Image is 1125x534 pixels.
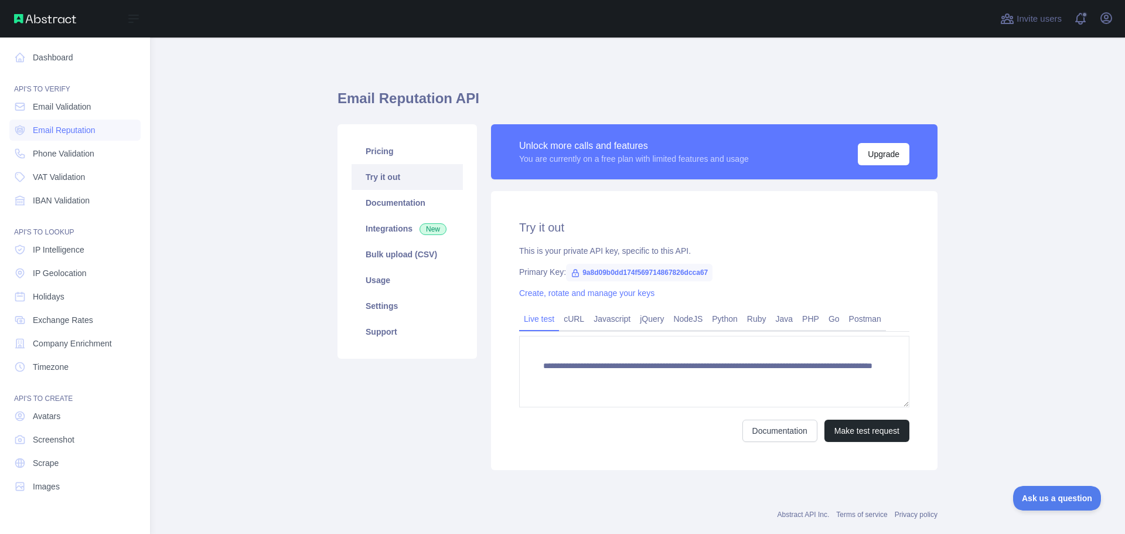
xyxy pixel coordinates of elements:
a: VAT Validation [9,166,141,188]
a: IP Intelligence [9,239,141,260]
span: Exchange Rates [33,314,93,326]
a: PHP [797,309,824,328]
a: Live test [519,309,559,328]
a: IBAN Validation [9,190,141,211]
a: Ruby [742,309,771,328]
span: Screenshot [33,434,74,445]
a: Screenshot [9,429,141,450]
div: Primary Key: [519,266,909,278]
span: Phone Validation [33,148,94,159]
a: Timezone [9,356,141,377]
span: Company Enrichment [33,338,112,349]
span: IBAN Validation [33,195,90,206]
a: Javascript [589,309,635,328]
a: Avatars [9,406,141,427]
span: Email Reputation [33,124,96,136]
a: Email Reputation [9,120,141,141]
a: Try it out [352,164,463,190]
a: Create, rotate and manage your keys [519,288,654,298]
a: Holidays [9,286,141,307]
div: This is your private API key, specific to this API. [519,245,909,257]
a: Company Enrichment [9,333,141,354]
span: VAT Validation [33,171,85,183]
a: Bulk upload (CSV) [352,242,463,267]
a: cURL [559,309,589,328]
a: Dashboard [9,47,141,68]
a: Settings [352,293,463,319]
div: Unlock more calls and features [519,139,749,153]
a: Go [824,309,844,328]
button: Make test request [824,420,909,442]
a: IP Geolocation [9,263,141,284]
span: New [420,223,446,235]
span: IP Geolocation [33,267,87,279]
a: Images [9,476,141,497]
div: API'S TO CREATE [9,380,141,403]
span: Avatars [33,410,60,422]
a: Java [771,309,798,328]
a: Exchange Rates [9,309,141,331]
iframe: Toggle Customer Support [1013,486,1102,511]
a: Postman [844,309,886,328]
span: Email Validation [33,101,91,113]
div: You are currently on a free plan with limited features and usage [519,153,749,165]
span: Holidays [33,291,64,302]
span: 9a8d09b0dd174f569714867826dcca67 [566,264,712,281]
button: Invite users [998,9,1064,28]
a: Terms of service [836,511,887,519]
a: Scrape [9,453,141,474]
a: Usage [352,267,463,293]
a: Phone Validation [9,143,141,164]
h2: Try it out [519,219,909,236]
img: Abstract API [14,14,76,23]
a: Documentation [352,190,463,216]
span: Scrape [33,457,59,469]
span: Invite users [1017,12,1062,26]
span: Images [33,481,60,492]
a: Email Validation [9,96,141,117]
div: API'S TO VERIFY [9,70,141,94]
a: Support [352,319,463,345]
a: Integrations New [352,216,463,242]
a: Abstract API Inc. [778,511,830,519]
h1: Email Reputation API [337,89,937,117]
a: Documentation [742,420,817,442]
a: Python [707,309,742,328]
a: NodeJS [669,309,707,328]
a: Pricing [352,138,463,164]
span: Timezone [33,361,69,373]
span: IP Intelligence [33,244,84,256]
a: jQuery [635,309,669,328]
a: Privacy policy [895,511,937,519]
div: API'S TO LOOKUP [9,213,141,237]
button: Upgrade [858,143,909,165]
